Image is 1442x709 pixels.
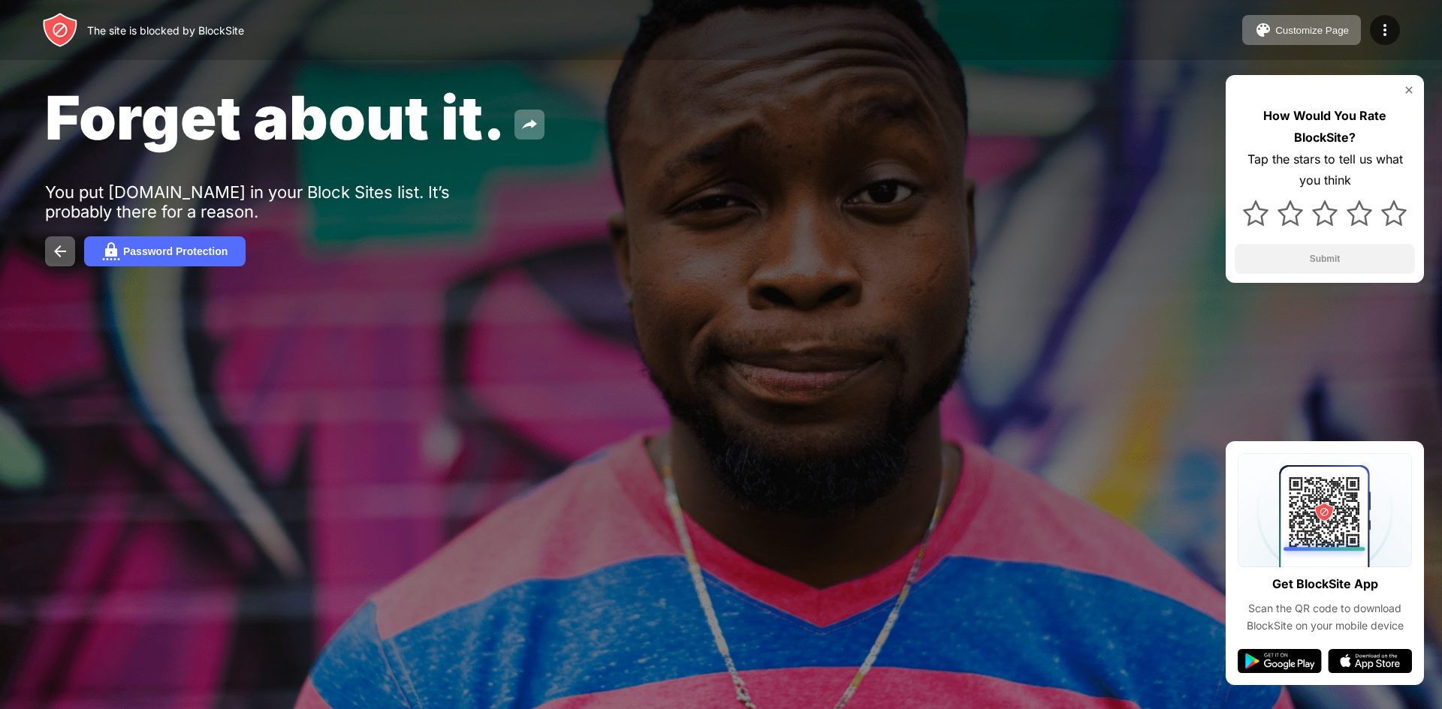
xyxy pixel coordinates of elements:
[1238,453,1412,567] img: qrcode.svg
[51,242,69,260] img: back.svg
[1242,15,1361,45] button: Customize Page
[42,12,78,48] img: header-logo.svg
[1328,649,1412,673] img: app-store.svg
[1243,200,1269,226] img: star.svg
[1278,200,1303,226] img: star.svg
[1235,105,1415,149] div: How Would You Rate BlockSite?
[1254,21,1272,39] img: pallet.svg
[1238,649,1322,673] img: google-play.svg
[1312,200,1338,226] img: star.svg
[84,236,246,266] button: Password Protection
[45,81,505,154] span: Forget about it.
[1235,149,1415,192] div: Tap the stars to tell us what you think
[1272,573,1378,595] div: Get BlockSite App
[520,116,538,134] img: share.svg
[1275,25,1349,36] div: Customize Page
[102,242,120,260] img: password.svg
[1238,600,1412,634] div: Scan the QR code to download BlockSite on your mobile device
[1235,244,1415,274] button: Submit
[1381,200,1407,226] img: star.svg
[87,24,244,37] div: The site is blocked by BlockSite
[1403,84,1415,96] img: rate-us-close.svg
[1347,200,1372,226] img: star.svg
[45,182,509,221] div: You put [DOMAIN_NAME] in your Block Sites list. It’s probably there for a reason.
[123,245,228,257] div: Password Protection
[1376,21,1394,39] img: menu-icon.svg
